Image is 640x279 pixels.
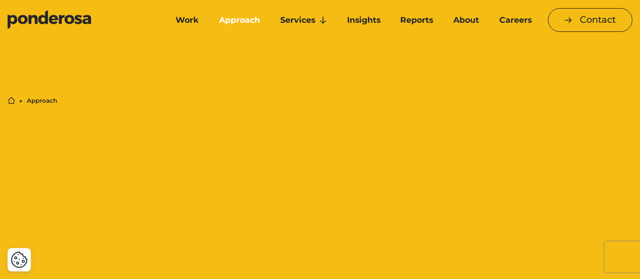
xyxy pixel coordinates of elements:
[27,98,57,104] li: Approach
[211,10,268,31] a: Approach
[167,10,207,31] a: Work
[491,10,540,31] a: Careers
[11,251,28,268] button: Cookie Settings
[445,10,487,31] a: About
[11,251,28,268] img: Revisit consent button
[8,97,15,104] a: Home
[339,10,389,31] a: Insights
[19,98,23,104] li: ▶︎
[548,8,632,32] a: Contact
[393,10,442,31] a: Reports
[272,10,335,31] a: Services
[8,10,152,30] a: Go to homepage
